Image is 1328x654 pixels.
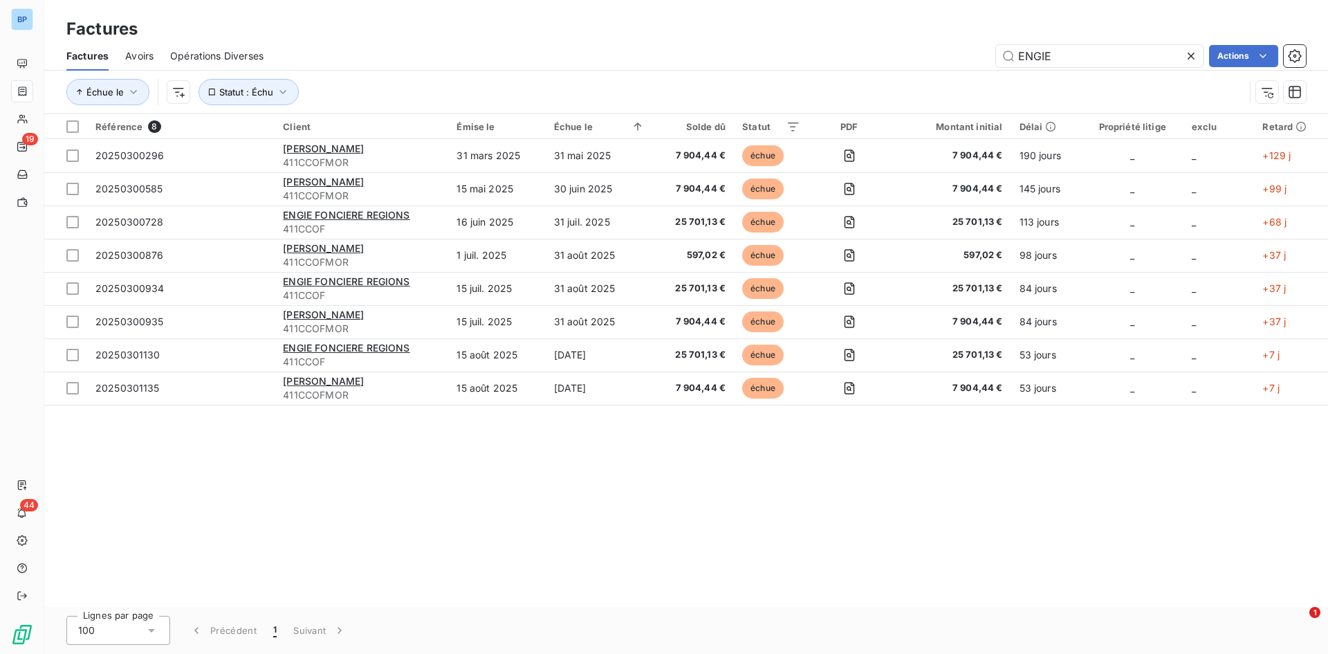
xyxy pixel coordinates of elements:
span: 411CCOFMOR [283,189,440,203]
td: 1 juil. 2025 [448,239,545,272]
span: 25 701,13 € [898,348,1003,362]
span: Opérations Diverses [170,49,264,63]
span: 25 701,13 € [898,282,1003,296]
span: Statut : Échu [219,87,273,98]
span: _ [1130,149,1134,161]
td: 15 juil. 2025 [448,305,545,338]
div: BP [11,8,33,30]
span: _ [1192,216,1196,228]
span: 411CCOF [283,222,440,236]
span: 1 [273,624,277,637]
h3: Factures [66,17,138,42]
input: Rechercher [996,45,1203,67]
span: 7 904,44 € [898,315,1003,329]
span: échue [742,212,784,233]
span: +37 j [1262,316,1286,327]
span: +37 j [1262,249,1286,261]
span: 20250300876 [95,249,164,261]
span: _ [1130,349,1134,361]
span: 7 904,44 € [661,182,726,196]
button: Statut : Échu [199,79,299,105]
span: 25 701,13 € [661,282,726,296]
span: [PERSON_NAME] [283,242,364,254]
span: _ [1192,316,1196,327]
span: 7 904,44 € [661,315,726,329]
span: [PERSON_NAME] [283,176,364,188]
td: 113 jours [1011,206,1082,239]
span: 7 904,44 € [661,149,726,163]
span: _ [1130,216,1134,228]
td: 15 août 2025 [448,372,545,405]
span: 7 904,44 € [898,182,1003,196]
td: 31 août 2025 [546,239,653,272]
span: 1 [1309,607,1320,618]
span: 7 904,44 € [898,149,1003,163]
button: Suivant [285,616,355,645]
span: 411CCOFMOR [283,388,440,402]
span: _ [1130,382,1134,394]
td: 30 juin 2025 [546,172,653,206]
td: 15 juil. 2025 [448,272,545,305]
span: ENGIE FONCIERE REGIONS [283,209,409,221]
span: 7 904,44 € [898,381,1003,395]
span: [PERSON_NAME] [283,375,364,387]
span: 20250300728 [95,216,164,228]
td: 31 mai 2025 [546,139,653,172]
td: 84 jours [1011,272,1082,305]
td: [DATE] [546,372,653,405]
span: 597,02 € [898,248,1003,262]
span: _ [1130,183,1134,194]
iframe: Intercom live chat [1281,607,1314,640]
span: 19 [22,133,38,145]
span: +129 j [1262,149,1291,161]
div: PDF [817,121,882,132]
span: échue [742,345,784,365]
button: Précédent [181,616,265,645]
button: Actions [1209,45,1278,67]
span: [PERSON_NAME] [283,309,364,320]
div: Retard [1262,121,1320,132]
span: 411CCOF [283,289,440,302]
td: 145 jours [1011,172,1082,206]
span: échue [742,245,784,266]
span: _ [1192,282,1196,294]
div: Échue le [554,121,645,132]
span: _ [1192,382,1196,394]
button: 1 [265,616,285,645]
span: Factures [66,49,109,63]
span: 20250301135 [95,382,160,394]
span: +68 j [1262,216,1286,228]
td: 31 août 2025 [546,305,653,338]
div: exclu [1192,121,1246,132]
td: 53 jours [1011,372,1082,405]
span: 411CCOFMOR [283,322,440,336]
span: échue [742,311,784,332]
span: _ [1130,249,1134,261]
span: ENGIE FONCIERE REGIONS [283,275,409,287]
span: échue [742,378,784,399]
span: 411CCOFMOR [283,255,440,269]
span: +99 j [1262,183,1286,194]
td: [DATE] [546,338,653,372]
div: Solde dû [661,121,726,132]
td: 15 mai 2025 [448,172,545,206]
span: 20250301130 [95,349,160,361]
span: 100 [78,624,95,637]
span: échue [742,145,784,166]
span: Échue le [86,87,124,98]
span: 25 701,13 € [661,348,726,362]
span: +37 j [1262,282,1286,294]
td: 53 jours [1011,338,1082,372]
td: 16 juin 2025 [448,206,545,239]
span: _ [1192,149,1196,161]
span: 25 701,13 € [661,215,726,229]
div: Délai [1020,121,1073,132]
span: échue [742,278,784,299]
span: 20250300585 [95,183,163,194]
span: 44 [20,499,38,511]
span: _ [1130,316,1134,327]
button: Échue le [66,79,149,105]
span: 20250300934 [95,282,165,294]
td: 15 août 2025 [448,338,545,372]
td: 98 jours [1011,239,1082,272]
